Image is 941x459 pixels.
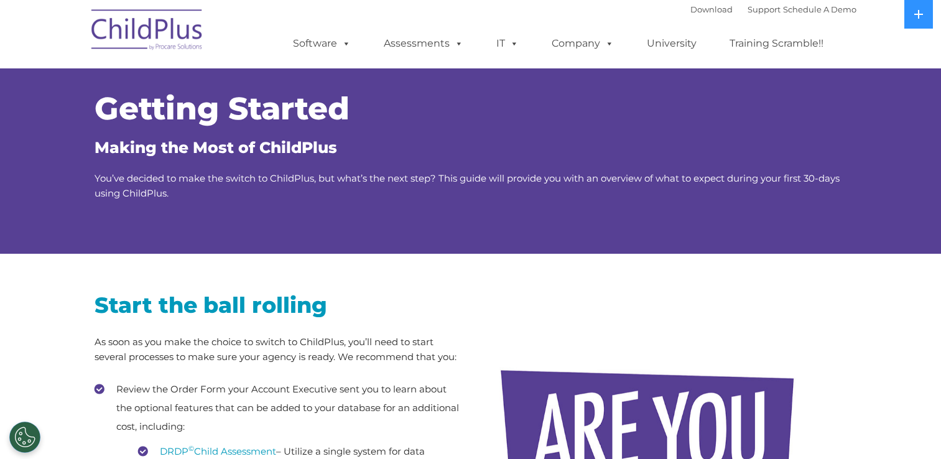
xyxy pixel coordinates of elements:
[9,422,40,453] button: Cookies Settings
[539,31,626,56] a: Company
[85,1,210,63] img: ChildPlus by Procare Solutions
[160,445,276,457] a: DRDP©Child Assessment
[783,4,856,14] a: Schedule A Demo
[634,31,709,56] a: University
[95,335,461,364] p: As soon as you make the choice to switch to ChildPlus, you’ll need to start several processes to ...
[95,138,337,157] span: Making the Most of ChildPlus
[690,4,733,14] a: Download
[748,4,781,14] a: Support
[188,444,194,453] sup: ©
[484,31,531,56] a: IT
[717,31,836,56] a: Training Scramble!!
[371,31,476,56] a: Assessments
[95,172,840,199] span: You’ve decided to make the switch to ChildPlus, but what’s the next step? This guide will provide...
[690,4,856,14] font: |
[95,291,461,319] h2: Start the ball rolling
[280,31,363,56] a: Software
[95,90,350,127] span: Getting Started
